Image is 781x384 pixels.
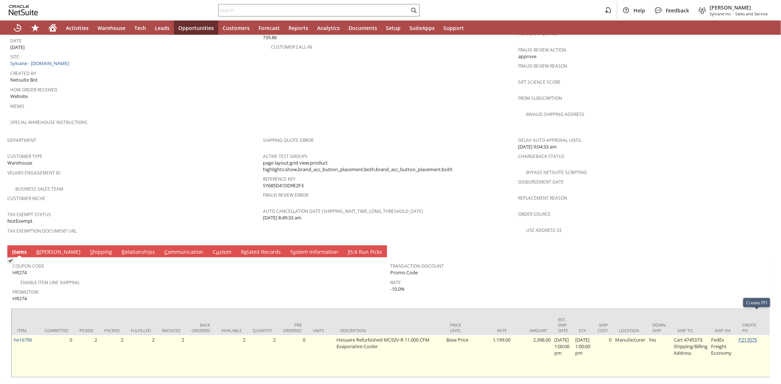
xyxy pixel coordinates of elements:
[259,25,280,31] span: Forecast
[90,248,93,255] span: S
[278,335,307,377] td: 0
[10,93,28,100] span: Website
[313,20,344,35] a: Analytics
[219,6,409,15] input: Search
[10,248,29,256] a: Items
[391,286,405,293] span: -10.0%
[409,25,435,31] span: SuiteApps
[477,328,507,333] div: Rate
[99,335,125,377] td: 2
[348,248,351,255] span: P
[130,20,150,35] a: Tech
[150,20,174,35] a: Leads
[74,335,99,377] td: 2
[619,328,641,333] div: Location
[7,228,77,234] a: Tax Exemption Document URL
[104,328,120,333] div: Packed
[652,322,666,333] div: Down. Ship
[732,11,734,16] span: -
[7,159,32,166] span: Warehouse
[715,328,731,333] div: Ship Via
[293,248,296,255] span: y
[7,195,45,202] a: Customer Niche
[156,335,186,377] td: 2
[526,169,587,176] a: Bypass NetSuite Scripting
[21,279,79,286] a: Enable Item Line Shipping
[10,60,71,67] a: Sylvane - [DOMAIN_NAME]
[13,23,22,32] svg: Recent Records
[122,248,125,255] span: R
[7,170,60,176] a: Velaro Engagement ID
[284,20,313,35] a: Reports
[735,11,768,16] span: Sales and Service
[7,211,51,218] a: Tax Exempt Status
[340,328,439,333] div: Description
[439,20,468,35] a: Support
[39,335,74,377] td: 0
[518,63,567,69] a: Fraud Review Reason
[391,269,418,276] span: Promo Code
[263,137,313,143] a: Shipping Quote Error
[12,248,14,255] span: I
[518,195,567,201] a: Replacement reason
[405,20,439,35] a: SuiteApps
[62,20,93,35] a: Activities
[598,322,608,333] div: Ship Cost
[518,179,564,185] a: Disbursement Date
[12,289,38,295] a: Promotion
[120,248,157,256] a: Relationships
[12,295,27,302] span: HR274
[677,328,704,333] div: Ship To
[131,328,151,333] div: Fulfilled
[647,335,672,377] td: Yes
[313,328,329,333] div: Units
[125,335,156,377] td: 2
[271,44,312,50] a: Customer Call-in
[633,7,645,14] span: Help
[518,211,551,217] a: Order Source
[518,328,547,333] div: Amount
[7,218,33,225] span: NotExempt
[174,20,218,35] a: Opportunities
[155,25,170,31] span: Leads
[349,25,377,31] span: Documents
[211,248,233,256] a: Custom
[12,269,27,276] span: HR274
[164,248,168,255] span: C
[518,137,581,143] a: Delay Auto-Approval Until
[10,103,24,109] a: Memo
[666,7,689,14] span: Feedback
[512,335,553,377] td: 2,398.00
[518,95,562,101] a: From Subscription
[10,54,19,60] a: Site
[710,4,768,11] span: [PERSON_NAME]
[391,279,401,286] a: Rate
[97,25,126,31] span: Warehouse
[518,79,561,85] a: Sift Science Score
[526,111,584,117] a: Invalid Shipping Address
[253,328,272,333] div: Quantity
[409,6,418,15] svg: Search
[518,143,557,150] span: [DATE] 9:04:33 am
[162,328,181,333] div: Invoiced
[134,25,146,31] span: Tech
[283,322,302,333] div: Pre Ordered
[36,248,40,255] span: B
[34,248,82,256] a: B[PERSON_NAME]
[26,20,44,35] div: Shortcuts
[44,20,62,35] a: Home
[218,20,254,35] a: Customers
[244,248,247,255] span: e
[263,34,277,41] span: 735.86
[289,248,340,256] a: System Information
[79,328,93,333] div: Picked
[263,182,304,189] span: SY685D41DD9E2F3
[579,328,587,333] div: ETA
[445,335,472,377] td: Base Price
[346,248,384,256] a: Pick Run Picks
[45,328,68,333] div: Committed
[739,336,757,343] a: P217075
[289,25,308,31] span: Reports
[760,247,769,256] a: Unrolled view on
[10,87,57,93] a: How Order Received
